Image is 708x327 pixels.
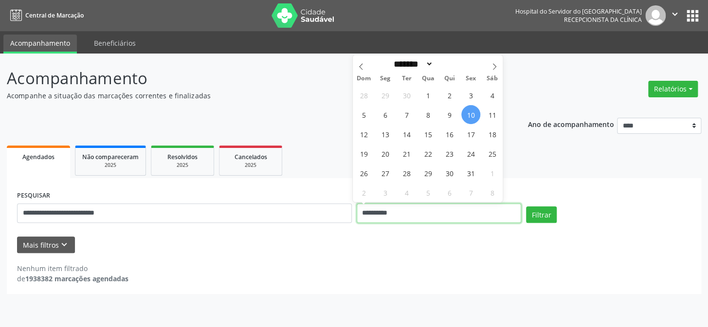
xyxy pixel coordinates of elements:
[17,188,50,203] label: PESQUISAR
[440,163,459,182] span: Outubro 30, 2025
[376,125,395,144] span: Outubro 13, 2025
[418,163,437,182] span: Outubro 29, 2025
[376,144,395,163] span: Outubro 20, 2025
[376,163,395,182] span: Outubro 27, 2025
[397,105,416,124] span: Outubro 7, 2025
[417,75,438,82] span: Qua
[397,183,416,202] span: Novembro 4, 2025
[7,66,493,91] p: Acompanhamento
[82,162,139,169] div: 2025
[418,86,437,105] span: Outubro 1, 2025
[648,81,698,97] button: Relatórios
[684,7,701,24] button: apps
[353,75,374,82] span: Dom
[483,86,502,105] span: Outubro 4, 2025
[397,86,416,105] span: Setembro 30, 2025
[354,144,373,163] span: Outubro 19, 2025
[418,125,437,144] span: Outubro 15, 2025
[354,125,373,144] span: Outubro 12, 2025
[483,105,502,124] span: Outubro 11, 2025
[527,118,614,130] p: Ano de acompanhamento
[418,105,437,124] span: Outubro 8, 2025
[461,144,480,163] span: Outubro 24, 2025
[17,236,75,254] button: Mais filtroskeyboard_arrow_down
[666,5,684,26] button: 
[167,153,198,161] span: Resolvidos
[433,59,465,69] input: Year
[440,183,459,202] span: Novembro 6, 2025
[483,144,502,163] span: Outubro 25, 2025
[483,163,502,182] span: Novembro 1, 2025
[397,163,416,182] span: Outubro 28, 2025
[418,144,437,163] span: Outubro 22, 2025
[564,16,642,24] span: Recepcionista da clínica
[515,7,642,16] div: Hospital do Servidor do [GEOGRAPHIC_DATA]
[25,11,84,19] span: Central de Marcação
[22,153,54,161] span: Agendados
[460,75,481,82] span: Sex
[526,206,557,223] button: Filtrar
[17,263,128,273] div: Nenhum item filtrado
[461,125,480,144] span: Outubro 17, 2025
[235,153,267,161] span: Cancelados
[374,75,396,82] span: Seg
[483,183,502,202] span: Novembro 8, 2025
[354,183,373,202] span: Novembro 2, 2025
[418,183,437,202] span: Novembro 5, 2025
[7,91,493,101] p: Acompanhe a situação das marcações correntes e finalizadas
[17,273,128,284] div: de
[397,144,416,163] span: Outubro 21, 2025
[461,105,480,124] span: Outubro 10, 2025
[461,183,480,202] span: Novembro 7, 2025
[7,7,84,23] a: Central de Marcação
[461,86,480,105] span: Outubro 3, 2025
[376,183,395,202] span: Novembro 3, 2025
[354,86,373,105] span: Setembro 28, 2025
[670,9,680,19] i: 
[461,163,480,182] span: Outubro 31, 2025
[376,105,395,124] span: Outubro 6, 2025
[440,105,459,124] span: Outubro 9, 2025
[3,35,77,54] a: Acompanhamento
[645,5,666,26] img: img
[376,86,395,105] span: Setembro 29, 2025
[82,153,139,161] span: Não compareceram
[25,274,128,283] strong: 1938382 marcações agendadas
[397,125,416,144] span: Outubro 14, 2025
[481,75,503,82] span: Sáb
[440,144,459,163] span: Outubro 23, 2025
[158,162,207,169] div: 2025
[354,163,373,182] span: Outubro 26, 2025
[59,239,70,250] i: keyboard_arrow_down
[354,105,373,124] span: Outubro 5, 2025
[396,75,417,82] span: Ter
[483,125,502,144] span: Outubro 18, 2025
[440,125,459,144] span: Outubro 16, 2025
[87,35,143,52] a: Beneficiários
[438,75,460,82] span: Qui
[391,59,434,69] select: Month
[226,162,275,169] div: 2025
[440,86,459,105] span: Outubro 2, 2025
